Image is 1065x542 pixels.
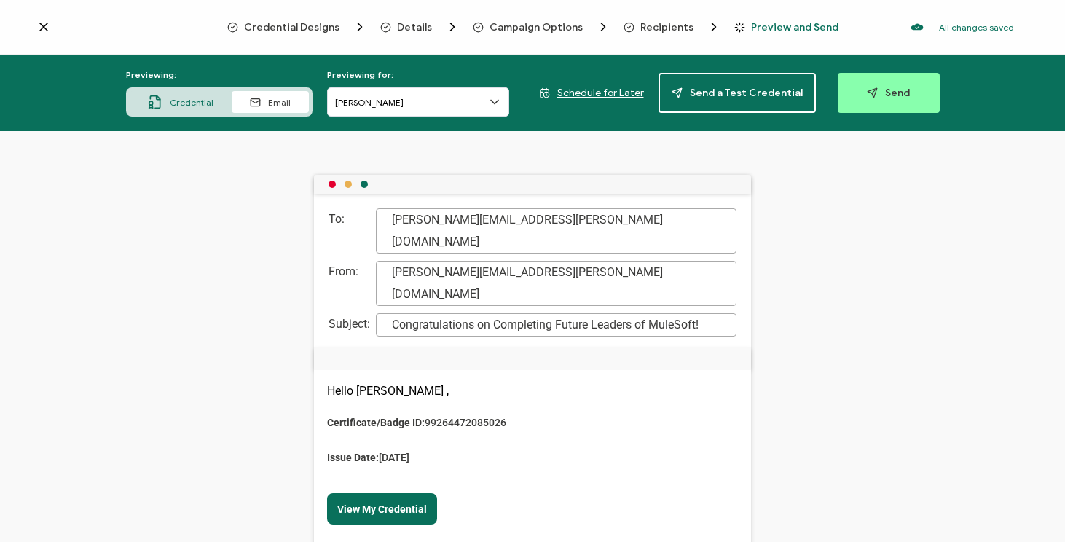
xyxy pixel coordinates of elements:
[126,69,176,80] span: Previewing:
[227,20,367,34] span: Credential Designs
[376,313,736,337] div: Congratulations on Completing Future Leaders of MuleSoft!
[557,87,644,99] span: Schedule for Later
[327,417,506,463] span: 99264472085026 [DATE]
[490,22,583,33] span: Campaign Options
[659,73,816,113] button: Send a Test Credential
[327,69,393,80] span: Previewing for:
[672,87,803,98] span: Send a Test Credential
[337,503,427,515] a: View My Credential
[268,97,291,108] span: Email
[327,417,425,428] strong: Certificate/Badge ID:
[838,73,940,113] button: Send
[327,452,379,463] strong: Issue Date:
[376,208,736,254] div: [PERSON_NAME][EMAIL_ADDRESS][PERSON_NAME][DOMAIN_NAME]
[329,261,369,306] span: From:
[992,472,1065,542] iframe: Chat Widget
[327,87,509,117] input: Search recipient
[751,22,838,33] span: Preview and Send
[227,20,838,34] div: Breadcrumb
[867,87,910,98] span: Send
[329,313,369,337] span: Subject:
[327,383,738,399] p: Hello [PERSON_NAME] ,
[380,20,460,34] span: Details
[329,208,369,254] span: To:
[244,22,339,33] span: Credential Designs
[473,20,610,34] span: Campaign Options
[734,22,838,33] span: Preview and Send
[624,20,721,34] span: Recipients
[397,22,432,33] span: Details
[376,261,736,306] div: [PERSON_NAME][EMAIL_ADDRESS][PERSON_NAME][DOMAIN_NAME]
[170,97,213,108] span: Credential
[640,22,693,33] span: Recipients
[939,22,1014,33] p: All changes saved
